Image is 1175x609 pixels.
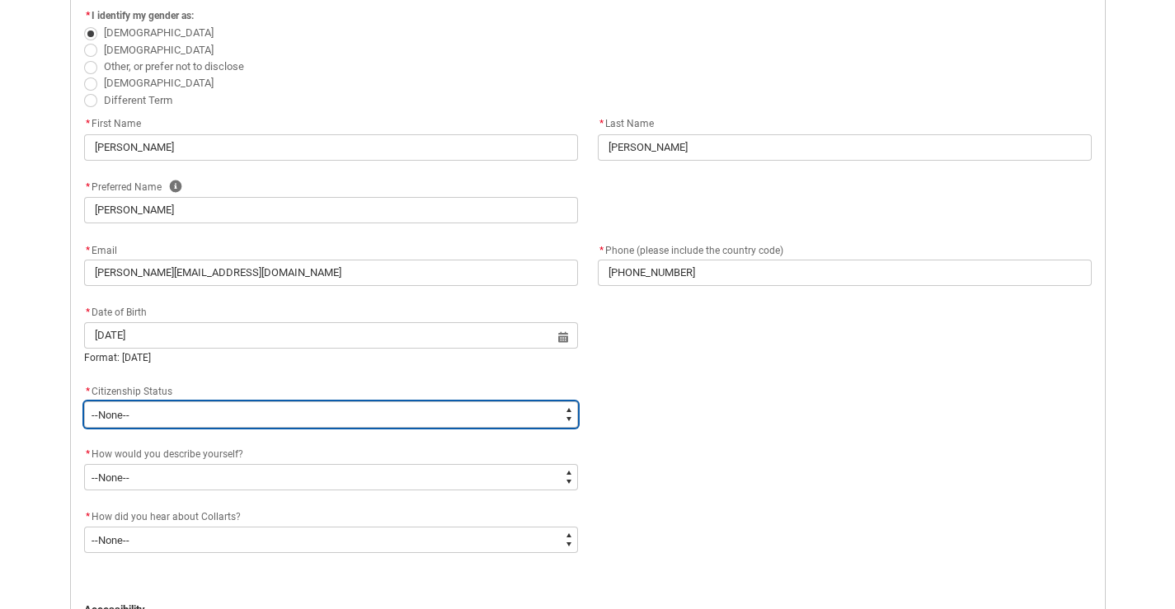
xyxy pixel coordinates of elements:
span: [DEMOGRAPHIC_DATA] [104,77,214,89]
span: [DEMOGRAPHIC_DATA] [104,26,214,39]
label: Phone (please include the country code) [598,240,790,258]
span: Date of Birth [84,307,147,318]
span: Different Term [104,94,172,106]
span: Other, or prefer not to disclose [104,60,244,73]
span: How would you describe yourself? [92,448,243,460]
abbr: required [86,118,90,129]
input: +61 400 000 000 [598,260,1092,286]
span: How did you hear about Collarts? [92,511,241,522]
abbr: required [86,511,90,522]
abbr: required [86,448,90,460]
div: Format: [DATE] [84,350,578,365]
abbr: required [86,10,90,21]
span: First Name [84,118,141,129]
span: [DEMOGRAPHIC_DATA] [104,44,214,56]
span: Citizenship Status [92,386,172,397]
abbr: required [599,118,604,129]
span: Last Name [598,118,654,129]
input: you@example.com [84,260,578,286]
abbr: required [86,181,90,193]
abbr: required [86,386,90,397]
label: Email [84,240,124,258]
abbr: required [86,245,90,256]
abbr: required [599,245,604,256]
span: I identify my gender as: [92,10,194,21]
abbr: required [86,307,90,318]
span: Preferred Name [84,181,162,193]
